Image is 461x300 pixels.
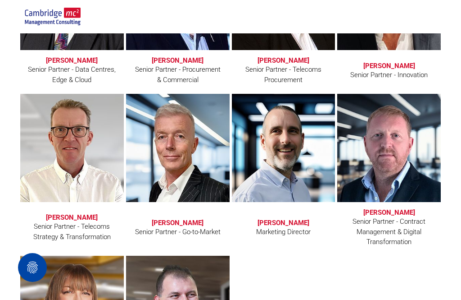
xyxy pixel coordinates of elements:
a: Your Business Transformed | Cambridge Management Consulting [24,9,81,18]
button: menu [429,5,453,28]
a: Clive Quantrill [20,94,124,202]
div: Senior Partner - Procurement & Commercial [133,65,223,85]
a: Andy Bills [126,94,230,202]
div: Senior Partner - Go-to-Market [135,227,221,237]
a: Darren Sheppard [337,94,441,202]
h3: [PERSON_NAME] [363,208,415,217]
h3: [PERSON_NAME] [258,56,309,65]
div: Senior Partner - Contract Management & Digital Transformation [344,217,434,247]
h3: [PERSON_NAME] [152,219,203,227]
h3: [PERSON_NAME] [46,213,98,222]
div: Senior Partner - Data Centres, Edge & Cloud [27,65,117,85]
h3: [PERSON_NAME] [152,56,203,65]
h3: [PERSON_NAME] [46,56,98,65]
h3: [PERSON_NAME] [363,62,415,70]
div: Senior Partner - Telecoms Strategy & Transformation [27,222,117,242]
div: Marketing Director [256,227,311,237]
img: secondary-image [24,8,81,26]
h3: [PERSON_NAME] [258,219,309,227]
a: Karl Salter [232,94,335,202]
div: Senior Partner - Telecoms Procurement [239,65,329,85]
div: Senior Partner - Innovation [350,70,428,80]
